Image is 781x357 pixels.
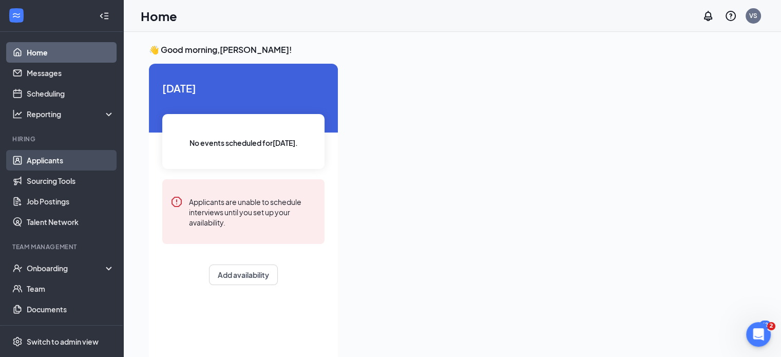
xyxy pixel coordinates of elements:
div: 62 [759,321,771,329]
div: Hiring [12,135,112,143]
span: 2 [767,322,775,330]
a: Scheduling [27,83,115,104]
div: Team Management [12,242,112,251]
div: Reporting [27,109,115,119]
a: Home [27,42,115,63]
div: Switch to admin view [27,336,99,347]
a: Messages [27,63,115,83]
span: No events scheduled for [DATE] . [189,137,298,148]
a: Surveys [27,320,115,340]
svg: Error [170,196,183,208]
a: Documents [27,299,115,320]
svg: Collapse [99,11,109,21]
span: [DATE] [162,80,325,96]
svg: Notifications [702,10,714,22]
h3: 👋 Good morning, [PERSON_NAME] ! [149,44,755,55]
h1: Home [141,7,177,25]
a: Team [27,278,115,299]
div: Applicants are unable to schedule interviews until you set up your availability. [189,196,316,228]
svg: Analysis [12,109,23,119]
svg: UserCheck [12,263,23,273]
svg: QuestionInfo [725,10,737,22]
iframe: Intercom live chat [746,322,771,347]
div: VS [749,11,757,20]
button: Add availability [209,265,278,285]
a: Sourcing Tools [27,171,115,191]
div: Onboarding [27,263,106,273]
svg: Settings [12,336,23,347]
svg: WorkstreamLogo [11,10,22,21]
a: Job Postings [27,191,115,212]
a: Talent Network [27,212,115,232]
a: Applicants [27,150,115,171]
